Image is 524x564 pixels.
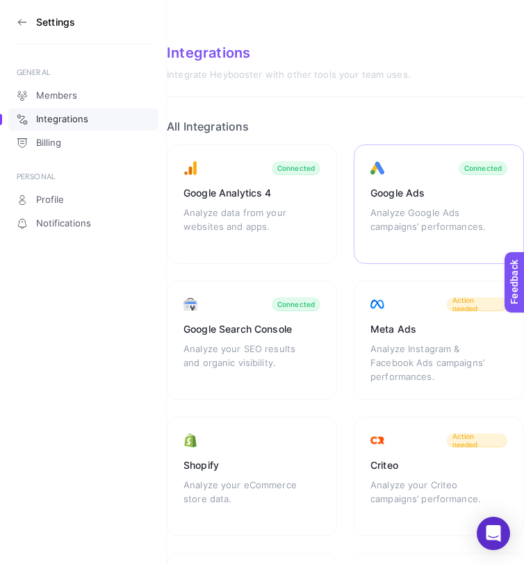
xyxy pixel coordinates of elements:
[8,189,158,211] a: Profile
[8,85,158,107] a: Members
[36,194,64,206] span: Profile
[36,218,91,229] span: Notifications
[36,114,88,125] span: Integrations
[36,90,77,101] span: Members
[183,322,320,336] div: Google Search Console
[277,164,315,172] div: Connected
[36,17,75,28] h3: Settings
[452,432,502,449] span: Action needed
[17,67,150,78] div: GENERAL
[464,164,502,172] div: Connected
[277,300,315,308] div: Connected
[8,213,158,235] a: Notifications
[183,342,306,383] div: Analyze your SEO results and organic visibility.
[36,138,61,149] span: Billing
[370,206,493,247] div: Analyze Google Ads campaigns’ performances.
[370,186,507,200] div: Google Ads
[183,458,320,472] div: Shopify
[183,186,320,200] div: Google Analytics 4
[452,296,502,313] span: Action needed
[167,119,524,133] h2: All Integrations
[370,458,507,472] div: Criteo
[17,171,150,182] div: PERSONAL
[8,108,158,131] a: Integrations
[370,478,493,520] div: Analyze your Criteo campaigns’ performance.
[370,322,507,336] div: Meta Ads
[8,132,158,154] a: Billing
[167,44,524,61] div: Integrations
[8,4,53,15] span: Feedback
[167,69,524,81] div: Integrate Heybooster with other tools your team uses.
[183,206,306,247] div: Analyze data from your websites and apps.
[183,478,306,520] div: Analyze your eCommerce store data.
[370,342,493,383] div: Analyze Instagram & Facebook Ads campaigns’ performances.
[477,517,510,550] div: Open Intercom Messenger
